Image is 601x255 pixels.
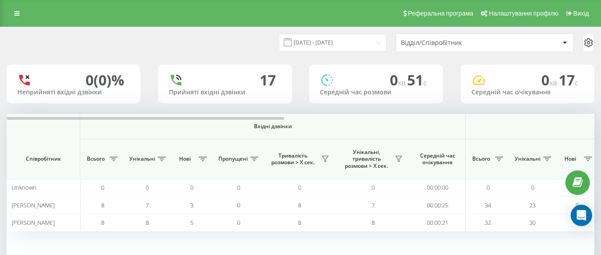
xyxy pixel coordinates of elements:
[529,201,536,209] span: 23
[485,201,491,209] span: 34
[86,72,124,89] div: 0 (0)%
[169,89,281,96] div: Прийняті вхідні дзвінки
[146,201,149,209] span: 7
[146,219,149,227] span: 8
[190,201,193,209] span: 3
[559,70,578,89] span: 17
[470,155,492,162] span: Всього
[471,89,584,96] div: Середній час очікування
[549,78,559,88] span: хв
[541,70,559,89] span: 0
[190,183,193,191] span: 0
[573,10,589,17] span: Вихід
[237,219,240,227] span: 0
[129,155,155,162] span: Унікальні
[101,183,104,191] span: 0
[85,155,107,162] span: Всього
[423,78,427,88] span: c
[218,155,248,162] span: Пропущені
[407,70,427,89] span: 51
[408,10,474,17] span: Реферальна програма
[12,183,37,191] span: Unknown
[485,219,491,227] span: 32
[531,183,534,191] span: 0
[410,214,466,231] td: 00:00:21
[298,201,301,209] span: 8
[190,219,193,227] span: 5
[372,219,375,227] span: 8
[529,219,536,227] span: 30
[515,155,540,162] span: Унікальні
[559,155,581,162] span: Нові
[320,89,432,96] div: Середній час розмови
[372,201,375,209] span: 7
[103,123,442,130] span: Вхідні дзвінки
[12,219,55,227] span: [PERSON_NAME]
[260,72,276,89] div: 17
[398,78,407,88] span: хв
[14,155,72,162] span: Співробітник
[401,39,507,47] div: Відділ/Співробітник
[237,183,240,191] span: 0
[417,152,458,166] span: Середній час очікування
[571,205,592,226] div: Open Intercom Messenger
[410,196,466,214] td: 00:00:25
[298,183,301,191] span: 0
[576,201,579,209] span: 0
[372,183,375,191] span: 0
[390,70,407,89] span: 0
[101,201,104,209] span: 8
[174,155,196,162] span: Нові
[410,179,466,196] td: 00:00:00
[267,152,319,166] span: Тривалість розмови > Х сек.
[575,78,578,88] span: c
[341,149,392,170] span: Унікальні, тривалість розмови > Х сек.
[146,183,149,191] span: 0
[101,219,104,227] span: 8
[12,201,55,209] span: [PERSON_NAME]
[487,183,490,191] span: 0
[17,89,130,96] div: Неприйняті вхідні дзвінки
[237,201,240,209] span: 0
[298,219,301,227] span: 8
[489,10,558,17] span: Налаштування профілю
